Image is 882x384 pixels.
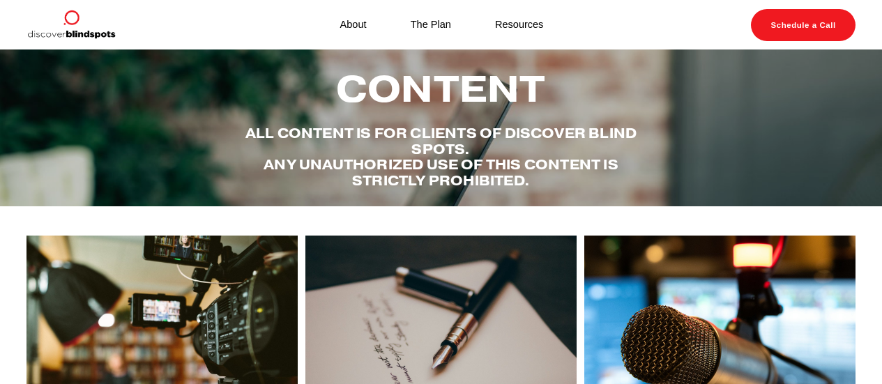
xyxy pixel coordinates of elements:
[26,9,116,41] img: Discover Blind Spots
[236,69,646,108] h2: Content
[495,16,543,34] a: Resources
[411,16,451,34] a: The Plan
[236,126,646,189] h4: All content is for Clients of Discover Blind spots. Any unauthorized use of this content is stric...
[751,9,856,41] a: Schedule a Call
[340,16,367,34] a: About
